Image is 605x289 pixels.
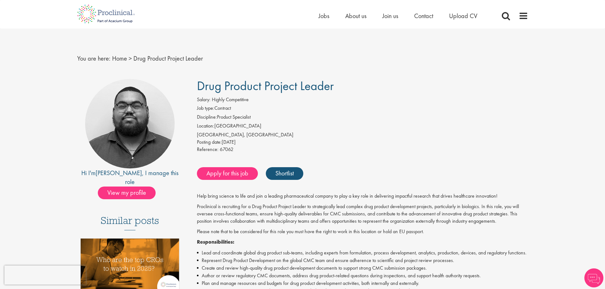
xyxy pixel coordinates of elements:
[77,168,183,187] div: Hi I'm , I manage this role
[197,105,214,112] label: Job type:
[449,12,477,20] a: Upload CV
[197,114,217,121] label: Discipline:
[4,266,86,285] iframe: reCAPTCHA
[584,268,603,287] img: Chatbot
[85,79,175,168] img: imeage of recruiter Ashley Bennett
[101,215,159,230] h3: Similar posts
[197,122,528,131] li: [GEOGRAPHIC_DATA]
[197,122,214,130] label: Location:
[96,169,142,177] a: [PERSON_NAME]
[197,279,528,287] li: Plan and manage resources and budgets for drug product development activities, both internally an...
[197,257,528,264] li: Represent Drug Product Development on the global CMC team and ensure adherence to scientific and ...
[197,139,222,145] span: Posting date:
[197,193,528,200] p: Help bring science to life and join a leading pharmaceutical company to play a key role in delive...
[197,114,528,122] li: Product Specialist
[112,54,127,62] a: breadcrumb link
[414,12,433,20] a: Contact
[197,96,211,103] label: Salary:
[266,167,303,180] a: Shortlist
[98,188,162,196] a: View my profile
[197,272,528,279] li: Author or review regulatory CMC documents, address drug product-related questions during inspecti...
[197,105,528,114] li: Contract
[197,167,258,180] a: Apply for this job
[382,12,398,20] a: Join us
[220,146,233,153] span: 67062
[77,54,111,62] span: You are here:
[197,131,528,139] div: [GEOGRAPHIC_DATA], [GEOGRAPHIC_DATA]
[197,139,528,146] div: [DATE]
[212,96,249,103] span: Highly Competitive
[129,54,132,62] span: >
[197,146,218,153] label: Reference:
[345,12,366,20] a: About us
[319,12,329,20] a: Jobs
[133,54,203,62] span: Drug Product Project Leader
[197,264,528,272] li: Create and review high-quality drug product development documents to support strong CMC submissio...
[197,239,234,245] strong: Responsibilities:
[98,187,156,199] span: View my profile
[197,249,528,257] li: Lead and coordinate global drug product sub-teams, including experts from formulation, process de...
[197,203,528,225] p: Proclinical is recruiting for a Drug Product Project Leader to strategically lead complex drug pr...
[197,78,334,94] span: Drug Product Project Leader
[197,228,528,235] p: Please note that to be considered for this role you must have the right to work in this location ...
